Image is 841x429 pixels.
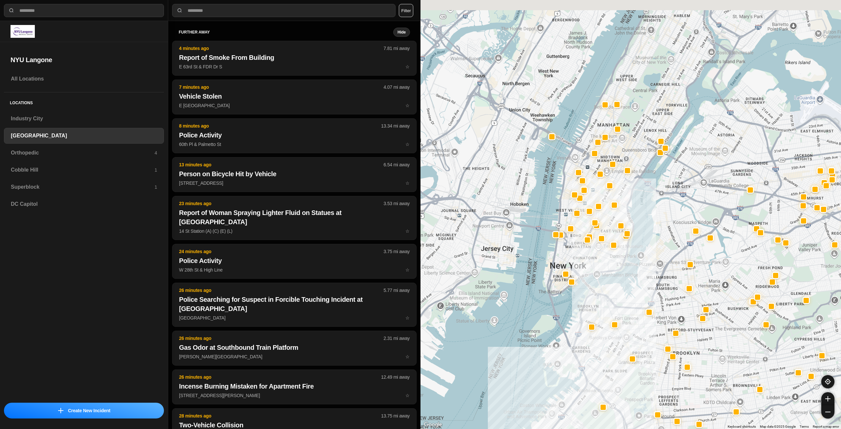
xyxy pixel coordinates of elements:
a: 8 minutes ago13.34 mi awayPolice Activity60th Pl & Palmetto Ststar [172,141,417,147]
small: Hide [398,30,406,35]
button: recenter [821,375,834,388]
p: W 28th St & High Line [179,267,410,273]
a: Industry City [4,111,164,127]
p: E [GEOGRAPHIC_DATA] [179,102,410,109]
span: star [405,142,410,147]
p: [STREET_ADDRESS][PERSON_NAME] [179,392,410,399]
button: 13 minutes ago6.54 mi awayPerson on Bicycle Hit by Vehicle[STREET_ADDRESS]star [172,157,417,192]
p: 13.34 mi away [381,123,410,129]
p: 13 minutes ago [179,161,384,168]
a: All Locations [4,71,164,87]
span: star [405,180,410,186]
a: Cobble Hill1 [4,162,164,178]
h3: Superblock [11,183,154,191]
h2: Vehicle Stolen [179,92,410,101]
button: 26 minutes ago12.49 mi awayIncense Burning Mistaken for Apartment Fire[STREET_ADDRESS][PERSON_NAM... [172,369,417,404]
h3: DC Capitol [11,200,157,208]
button: iconCreate New Incident [4,403,164,418]
a: Report a map error [813,425,839,428]
img: search [8,7,15,14]
p: 23 minutes ago [179,200,384,207]
button: zoom-out [821,405,834,418]
button: 26 minutes ago2.31 mi awayGas Odor at Southbound Train Platform[PERSON_NAME][GEOGRAPHIC_DATA]star [172,331,417,366]
img: icon [58,408,63,413]
img: zoom-in [825,396,830,401]
img: zoom-out [825,409,830,415]
p: 60th Pl & Palmetto St [179,141,410,148]
p: [PERSON_NAME][GEOGRAPHIC_DATA] [179,353,410,360]
span: star [405,393,410,398]
h3: [GEOGRAPHIC_DATA] [11,132,157,140]
p: [GEOGRAPHIC_DATA] [179,315,410,321]
span: star [405,64,410,69]
button: zoom-in [821,392,834,405]
a: 26 minutes ago5.77 mi awayPolice Searching for Suspect in Forcible Touching Incident at [GEOGRAPH... [172,315,417,321]
p: Create New Incident [68,407,110,414]
span: star [405,103,410,108]
p: 4 [154,150,157,156]
a: 26 minutes ago2.31 mi awayGas Odor at Southbound Train Platform[PERSON_NAME][GEOGRAPHIC_DATA]star [172,354,417,359]
h2: Incense Burning Mistaken for Apartment Fire [179,382,410,391]
p: 7.81 mi away [384,45,410,52]
span: star [405,354,410,359]
img: recenter [825,379,831,385]
h2: Police Searching for Suspect in Forcible Touching Incident at [GEOGRAPHIC_DATA] [179,295,410,313]
a: 23 minutes ago3.53 mi awayReport of Woman Spraying Lighter Fluid on Statues at [GEOGRAPHIC_DATA]1... [172,228,417,234]
p: 4.07 mi away [384,84,410,90]
p: E 63rd St & FDR Dr S [179,63,410,70]
p: 24 minutes ago [179,248,384,255]
p: 26 minutes ago [179,287,384,294]
img: logo [11,25,35,38]
h2: Gas Odor at Southbound Train Platform [179,343,410,352]
h5: Locations [4,92,164,111]
p: 13.75 mi away [381,413,410,419]
h3: All Locations [11,75,157,83]
a: Open this area in Google Maps (opens a new window) [422,420,444,429]
p: 12.49 mi away [381,374,410,380]
h2: Police Activity [179,256,410,265]
button: Filter [399,4,413,17]
a: [GEOGRAPHIC_DATA] [4,128,164,144]
p: 3.75 mi away [384,248,410,255]
p: 14 St Station (A) (C) (E) (L) [179,228,410,234]
p: 1 [154,184,157,190]
span: star [405,315,410,321]
img: search [176,7,183,14]
h2: Police Activity [179,131,410,140]
h3: Cobble Hill [11,166,154,174]
p: 3.53 mi away [384,200,410,207]
button: Hide [393,28,410,37]
p: 1 [154,167,157,173]
button: Keyboard shortcuts [728,424,756,429]
p: 26 minutes ago [179,335,384,342]
p: 2.31 mi away [384,335,410,342]
a: 26 minutes ago12.49 mi awayIncense Burning Mistaken for Apartment Fire[STREET_ADDRESS][PERSON_NAM... [172,393,417,398]
button: 24 minutes ago3.75 mi awayPolice ActivityW 28th St & High Linestar [172,244,417,279]
h2: Report of Woman Spraying Lighter Fluid on Statues at [GEOGRAPHIC_DATA] [179,208,410,226]
p: 7 minutes ago [179,84,384,90]
a: 24 minutes ago3.75 mi awayPolice ActivityW 28th St & High Linestar [172,267,417,273]
a: 4 minutes ago7.81 mi awayReport of Smoke From BuildingE 63rd St & FDR Dr Sstar [172,64,417,69]
p: 28 minutes ago [179,413,381,419]
button: 7 minutes ago4.07 mi awayVehicle StolenE [GEOGRAPHIC_DATA]star [172,80,417,114]
p: [STREET_ADDRESS] [179,180,410,186]
h3: Orthopedic [11,149,154,157]
span: star [405,267,410,273]
p: 6.54 mi away [384,161,410,168]
h2: NYU Langone [11,55,157,64]
button: 26 minutes ago5.77 mi awayPolice Searching for Suspect in Forcible Touching Incident at [GEOGRAPH... [172,283,417,327]
h2: Report of Smoke From Building [179,53,410,62]
img: Google [422,420,444,429]
a: 13 minutes ago6.54 mi awayPerson on Bicycle Hit by Vehicle[STREET_ADDRESS]star [172,180,417,186]
button: 4 minutes ago7.81 mi awayReport of Smoke From BuildingE 63rd St & FDR Dr Sstar [172,41,417,76]
a: DC Capitol [4,196,164,212]
h5: further away [179,30,393,35]
a: Terms (opens in new tab) [800,425,809,428]
a: 7 minutes ago4.07 mi awayVehicle StolenE [GEOGRAPHIC_DATA]star [172,103,417,108]
a: Orthopedic4 [4,145,164,161]
h2: Person on Bicycle Hit by Vehicle [179,169,410,179]
p: 5.77 mi away [384,287,410,294]
h3: Industry City [11,115,157,123]
a: Superblock1 [4,179,164,195]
